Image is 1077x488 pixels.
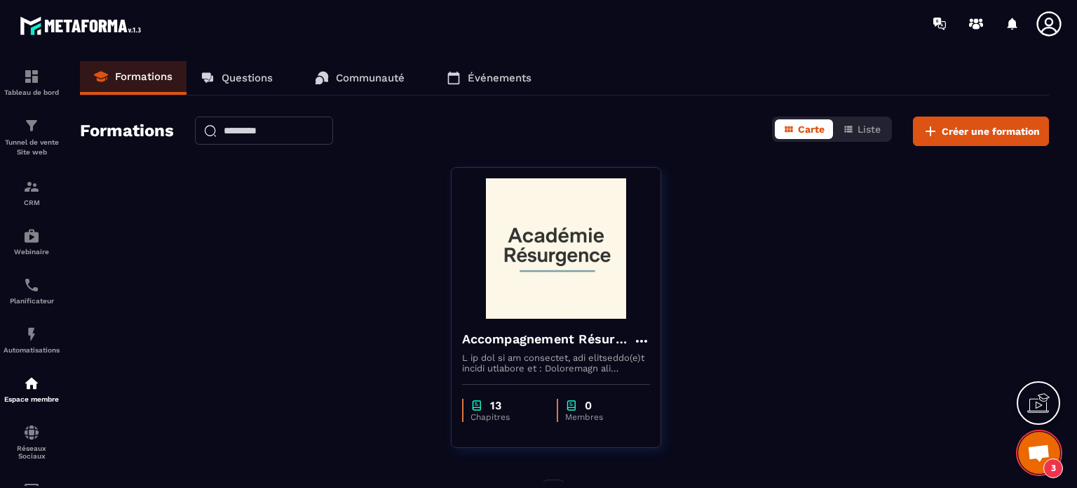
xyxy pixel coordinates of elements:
[490,399,501,412] p: 13
[336,72,405,84] p: Communauté
[462,352,650,374] p: L ip dol si am consectet, adi elitseddo(e)t incidi utlabore et : Doloremagn ali enimadmini veniam...
[470,412,543,422] p: Chapitres
[23,68,40,85] img: formation
[23,424,40,441] img: social-network
[1018,432,1060,474] div: Ouvrir le chat
[4,266,60,315] a: schedulerschedulerPlanificateur
[942,124,1040,138] span: Créer une formation
[4,88,60,96] p: Tableau de bord
[23,326,40,343] img: automations
[80,61,187,95] a: Formations
[4,414,60,470] a: social-networksocial-networkRéseaux Sociaux
[1043,459,1063,478] span: 3
[433,61,546,95] a: Événements
[4,346,60,354] p: Automatisations
[834,119,889,139] button: Liste
[913,117,1049,146] button: Créer une formation
[23,117,40,134] img: formation
[4,138,60,157] p: Tunnel de vente Site web
[775,119,833,139] button: Carte
[858,124,881,135] span: Liste
[23,277,40,294] img: scheduler
[4,395,60,403] p: Espace membre
[4,297,60,305] p: Planificateur
[23,375,40,392] img: automations
[301,61,419,95] a: Communauté
[222,72,273,84] p: Questions
[4,199,60,206] p: CRM
[798,124,825,135] span: Carte
[4,107,60,168] a: formationformationTunnel de vente Site web
[4,315,60,364] a: automationsautomationsAutomatisations
[462,178,650,319] img: formation-background
[187,61,287,95] a: Questions
[80,117,174,146] h2: Formations
[470,399,483,412] img: chapter
[451,167,679,466] a: formation-backgroundAccompagnement Résurgence "6 mois pour sortir du burn-out et retrouver forces...
[4,364,60,414] a: automationsautomationsEspace membre
[20,13,146,39] img: logo
[462,329,633,349] h4: Accompagnement Résurgence "6 mois pour sortir du burn-out et retrouver forces et équilibre"
[115,70,172,83] p: Formations
[4,444,60,460] p: Réseaux Sociaux
[4,58,60,107] a: formationformationTableau de bord
[23,178,40,195] img: formation
[585,399,592,412] p: 0
[468,72,531,84] p: Événements
[565,399,578,412] img: chapter
[4,248,60,256] p: Webinaire
[23,227,40,244] img: automations
[4,217,60,266] a: automationsautomationsWebinaire
[565,412,636,422] p: Membres
[4,168,60,217] a: formationformationCRM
